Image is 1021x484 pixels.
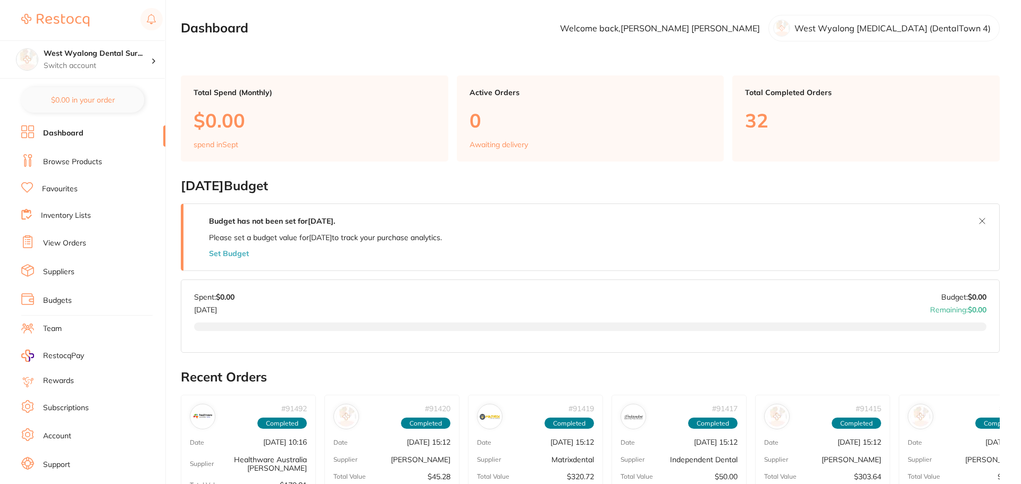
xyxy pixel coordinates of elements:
[21,87,144,113] button: $0.00 in your order
[407,438,450,446] p: [DATE] 15:12
[281,404,307,413] p: # 91492
[745,109,987,131] p: 32
[21,350,34,362] img: RestocqPay
[391,455,450,464] p: [PERSON_NAME]
[621,439,635,446] p: Date
[745,88,987,97] p: Total Completed Orders
[43,128,83,139] a: Dashboard
[44,48,151,59] h4: West Wyalong Dental Surgery (DentalTown 4)
[181,75,448,162] a: Total Spend (Monthly)$0.00spend inSept
[545,418,594,429] span: Completed
[43,351,84,361] span: RestocqPay
[623,406,643,427] img: Independent Dental
[333,473,366,480] p: Total Value
[401,418,450,429] span: Completed
[480,406,500,427] img: Matrixdental
[838,438,881,446] p: [DATE] 15:12
[477,439,491,446] p: Date
[688,418,738,429] span: Completed
[21,8,89,32] a: Restocq Logo
[910,406,931,427] img: Henry Schein Halas
[194,109,436,131] p: $0.00
[568,404,594,413] p: # 91419
[854,472,881,481] p: $303.64
[209,233,442,242] p: Please set a budget value for [DATE] to track your purchase analytics.
[190,460,214,468] p: Supplier
[425,404,450,413] p: # 91420
[333,456,357,463] p: Supplier
[333,439,348,446] p: Date
[43,238,86,249] a: View Orders
[908,473,940,480] p: Total Value
[193,406,213,427] img: Healthware Australia Ridley
[190,439,204,446] p: Date
[470,140,528,149] p: Awaiting delivery
[216,292,235,302] strong: $0.00
[908,439,922,446] p: Date
[43,267,74,277] a: Suppliers
[715,472,738,481] p: $50.00
[336,406,356,427] img: Adam Dental
[670,455,738,464] p: Independent Dental
[42,184,78,194] a: Favourites
[43,157,102,167] a: Browse Products
[43,431,71,441] a: Account
[477,456,501,463] p: Supplier
[44,61,151,71] p: Switch account
[712,404,738,413] p: # 91417
[764,473,797,480] p: Total Value
[457,75,724,162] a: Active Orders0Awaiting delivery
[41,210,91,221] a: Inventory Lists
[477,473,509,480] p: Total Value
[209,249,249,258] button: Set Budget
[43,295,72,306] a: Budgets
[856,404,881,413] p: # 91415
[194,301,235,314] p: [DATE]
[16,49,38,70] img: West Wyalong Dental Surgery (DentalTown 4)
[181,370,1000,385] h2: Recent Orders
[43,403,89,413] a: Subscriptions
[43,324,62,334] a: Team
[794,23,991,33] p: West Wyalong [MEDICAL_DATA] (DentalTown 4)
[194,293,235,301] p: Spent:
[551,455,594,464] p: Matrixdental
[214,455,307,472] p: Healthware Australia [PERSON_NAME]
[621,456,645,463] p: Supplier
[470,109,712,131] p: 0
[550,438,594,446] p: [DATE] 15:12
[832,418,881,429] span: Completed
[930,301,986,314] p: Remaining:
[968,305,986,315] strong: $0.00
[470,88,712,97] p: Active Orders
[764,456,788,463] p: Supplier
[21,350,84,362] a: RestocqPay
[194,88,436,97] p: Total Spend (Monthly)
[968,292,986,302] strong: $0.00
[181,179,1000,193] h2: [DATE] Budget
[43,376,74,386] a: Rewards
[694,438,738,446] p: [DATE] 15:12
[560,23,760,33] p: Welcome back, [PERSON_NAME] [PERSON_NAME]
[941,293,986,301] p: Budget:
[209,216,335,226] strong: Budget has not been set for [DATE] .
[621,473,653,480] p: Total Value
[908,456,932,463] p: Supplier
[43,460,70,470] a: Support
[181,21,248,36] h2: Dashboard
[732,75,1000,162] a: Total Completed Orders32
[764,439,779,446] p: Date
[21,14,89,27] img: Restocq Logo
[567,472,594,481] p: $320.72
[194,140,238,149] p: spend in Sept
[257,418,307,429] span: Completed
[767,406,787,427] img: Henry Schein Halas
[263,438,307,446] p: [DATE] 10:16
[822,455,881,464] p: [PERSON_NAME]
[428,472,450,481] p: $45.28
